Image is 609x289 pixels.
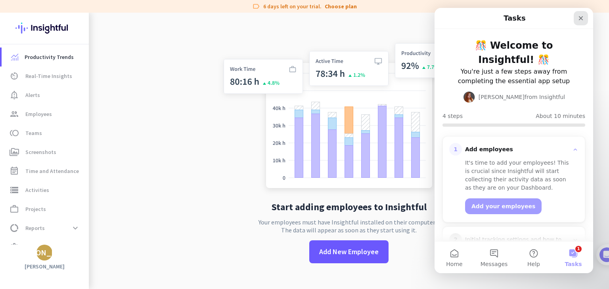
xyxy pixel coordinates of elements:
a: notification_importantAlerts [2,86,89,105]
a: settingsSettings [2,238,89,257]
a: groupEmployees [2,105,89,124]
span: Add New Employee [319,247,379,257]
span: Reports [25,223,45,233]
a: Choose plan [325,2,357,10]
a: work_outlineProjects [2,200,89,219]
span: Employees [25,109,52,119]
a: storageActivities [2,181,89,200]
span: Settings [25,242,47,252]
a: av_timerReal-Time Insights [2,67,89,86]
span: Screenshots [25,147,56,157]
span: Time and Attendance [25,166,79,176]
iframe: Intercom live chat [435,8,593,273]
div: [PERSON_NAME] [15,249,75,257]
span: Projects [25,204,46,214]
i: group [10,109,19,119]
span: Alerts [25,90,40,100]
span: Productivity Trends [25,52,74,62]
i: work_outline [10,204,19,214]
img: menu-item [11,53,18,61]
i: storage [10,185,19,195]
button: expand_more [68,221,82,235]
i: data_usage [10,223,19,233]
a: tollTeams [2,124,89,143]
a: event_noteTime and Attendance [2,162,89,181]
span: Teams [25,128,42,138]
i: event_note [10,166,19,176]
a: menu-itemProductivity Trends [2,48,89,67]
button: Add New Employee [309,240,389,263]
i: notification_important [10,90,19,100]
a: data_usageReportsexpand_more [2,219,89,238]
i: settings [10,242,19,252]
p: Your employees must have Insightful installed on their computers. The data will appear as soon as... [259,218,439,234]
h2: Start adding employees to Insightful [272,202,427,212]
span: Real-Time Insights [25,71,72,81]
i: av_timer [10,71,19,81]
i: perm_media [10,147,19,157]
img: no-search-results [218,38,480,196]
i: toll [10,128,19,138]
a: perm_mediaScreenshots [2,143,89,162]
img: Insightful logo [15,13,73,44]
span: Activities [25,185,49,195]
i: label [252,2,260,10]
